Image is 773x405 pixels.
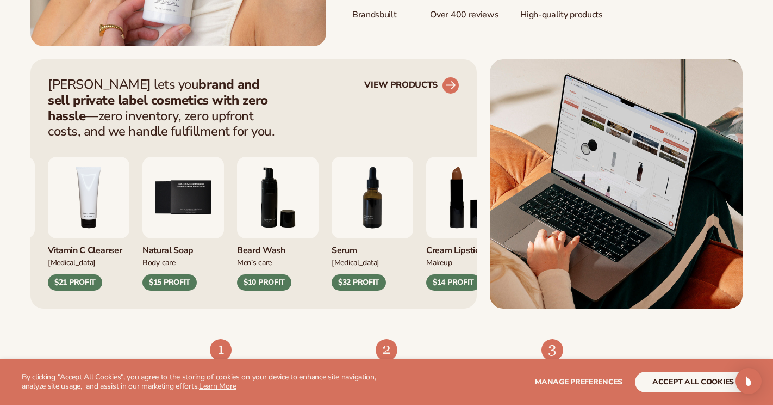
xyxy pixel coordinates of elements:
[48,76,268,125] strong: brand and sell private label cosmetics with zero hassle
[332,238,413,256] div: Serum
[142,157,224,238] img: Nature bar of soap.
[237,274,291,291] div: $10 PROFIT
[48,157,129,238] img: Vitamin c cleanser.
[541,339,563,361] img: Shopify Image 6
[635,372,751,392] button: accept all cookies
[426,157,508,238] img: Luxury cream lipstick.
[22,373,400,391] p: By clicking "Accept All Cookies", you agree to the storing of cookies on your device to enhance s...
[199,381,236,391] a: Learn More
[426,274,481,291] div: $14 PROFIT
[426,256,508,268] div: Makeup
[332,256,413,268] div: [MEDICAL_DATA]
[735,368,762,394] div: Open Intercom Messenger
[376,339,397,361] img: Shopify Image 5
[48,238,129,256] div: Vitamin C Cleanser
[237,256,319,268] div: Men’s Care
[237,238,319,256] div: Beard Wash
[48,256,129,268] div: [MEDICAL_DATA]
[48,157,129,291] div: 4 / 9
[332,157,413,291] div: 7 / 9
[535,372,622,392] button: Manage preferences
[48,274,102,291] div: $21 PROFIT
[352,3,408,21] p: Brands built
[142,256,224,268] div: Body Care
[142,238,224,256] div: Natural Soap
[142,157,224,291] div: 5 / 9
[535,377,622,387] span: Manage preferences
[520,3,602,21] p: High-quality products
[490,59,743,309] img: Shopify Image 2
[48,77,282,139] p: [PERSON_NAME] lets you —zero inventory, zero upfront costs, and we handle fulfillment for you.
[210,339,232,361] img: Shopify Image 4
[237,157,319,238] img: Foaming beard wash.
[426,157,508,291] div: 8 / 9
[142,274,197,291] div: $15 PROFIT
[426,238,508,256] div: Cream Lipstick
[237,157,319,291] div: 6 / 9
[364,77,459,94] a: VIEW PRODUCTS
[332,157,413,238] img: Collagen and retinol serum.
[332,274,386,291] div: $32 PROFIT
[430,3,498,21] p: Over 400 reviews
